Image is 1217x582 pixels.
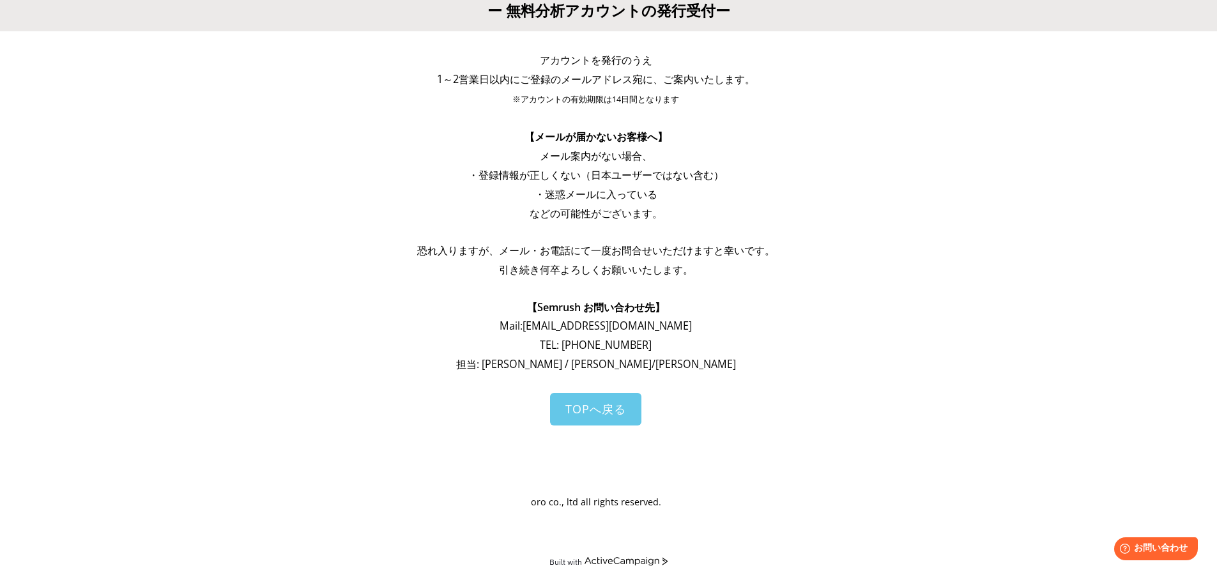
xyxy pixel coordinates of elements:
[437,72,755,86] span: 1～2営業日以内にご登録のメールアドレス宛に、ご案内いたします。
[527,300,665,314] span: 【Semrush お問い合わせ先】
[540,149,652,163] span: メール案内がない場合、
[565,401,626,417] span: TOPへ戻る
[468,168,724,182] span: ・登録情報が正しくない（日本ユーザーではない含む）
[512,94,679,105] span: ※アカウントの有効期限は14日間となります
[456,357,736,371] span: 担当: [PERSON_NAME] / [PERSON_NAME]/[PERSON_NAME]
[549,556,582,566] div: Built with
[417,243,775,257] span: 恐れ入りますが、メール・お電話にて一度お問合せいただけますと幸いです。
[530,206,662,220] span: などの可能性がございます。
[524,130,668,144] span: 【メールが届かないお客様へ】
[531,496,661,508] span: oro co., ltd all rights reserved.
[540,338,652,352] span: TEL: [PHONE_NUMBER]
[535,187,657,201] span: ・迷惑メールに入っている
[499,263,693,277] span: 引き続き何卒よろしくお願いいたします。
[540,53,652,67] span: アカウントを発行のうえ
[550,393,641,425] a: TOPへ戻る
[1103,532,1203,568] iframe: Help widget launcher
[500,319,692,333] span: Mail: [EMAIL_ADDRESS][DOMAIN_NAME]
